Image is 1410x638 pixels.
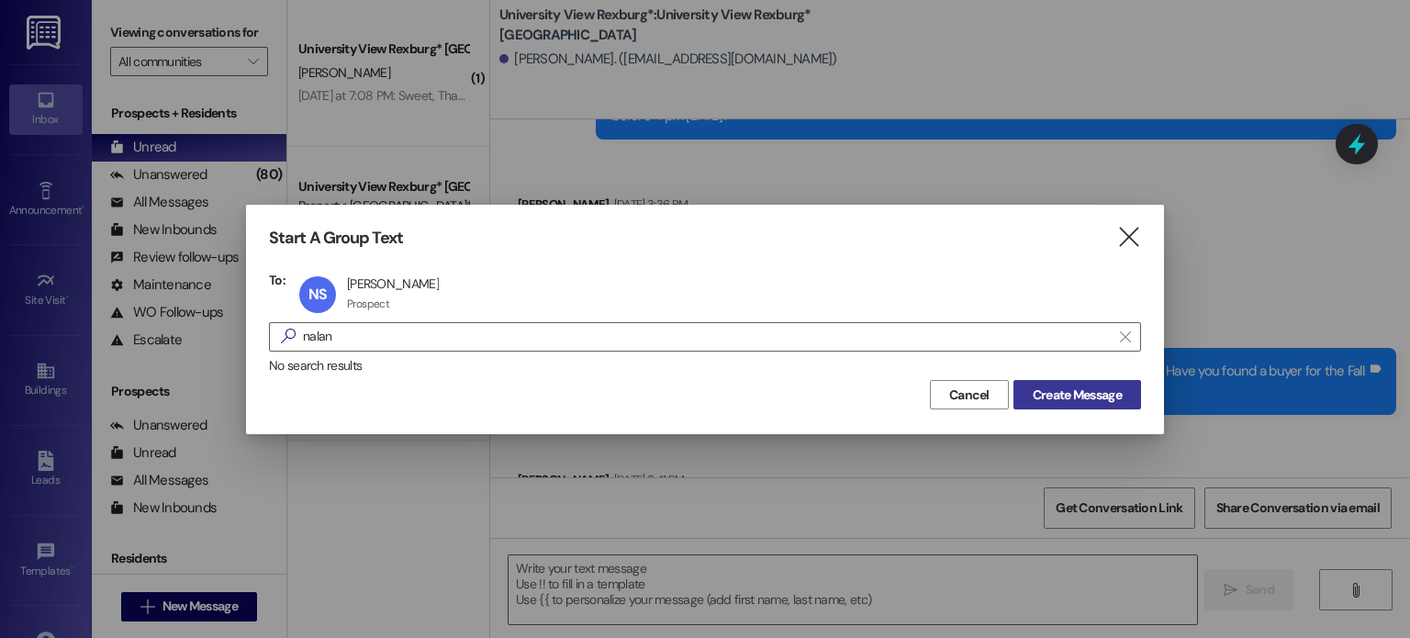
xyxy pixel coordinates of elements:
h3: To: [269,272,285,288]
span: NS [308,285,327,304]
button: Clear text [1111,323,1140,351]
h3: Start A Group Text [269,228,403,249]
i:  [1116,228,1141,247]
input: Search for any contact or apartment [303,324,1111,350]
span: Cancel [949,386,990,405]
button: Create Message [1013,380,1141,409]
div: No search results [269,356,1141,375]
div: [PERSON_NAME] [347,275,439,292]
span: Create Message [1033,386,1122,405]
div: Prospect [347,297,389,311]
button: Cancel [930,380,1009,409]
i:  [274,327,303,346]
i:  [1120,330,1130,344]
